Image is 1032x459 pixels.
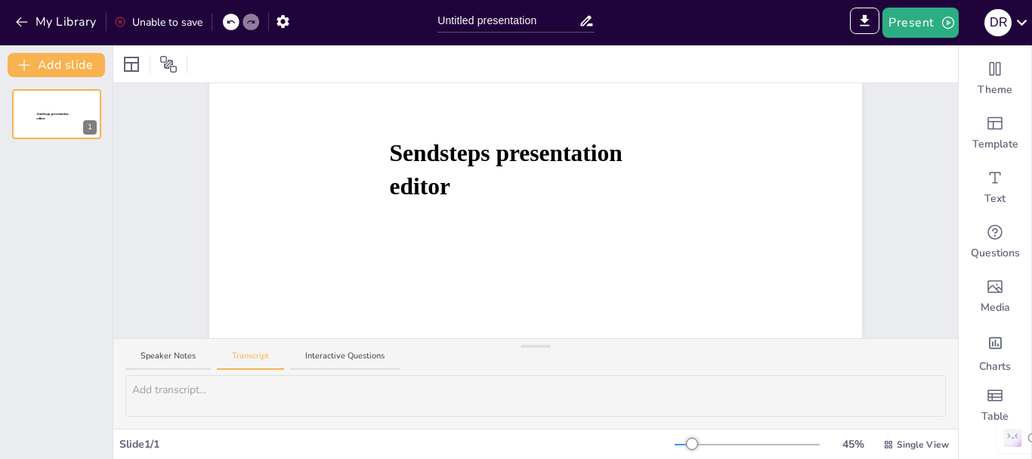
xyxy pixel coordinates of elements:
span: Template [972,137,1018,152]
div: Add charts and graphs [959,324,1031,378]
span: Sendsteps presentation editor [390,140,623,200]
div: Add a table [959,378,1031,433]
button: Interactive Questions [290,350,400,371]
span: Table [981,409,1009,424]
span: Theme [978,82,1012,98]
button: d r [984,8,1012,38]
input: Insert title [437,10,579,32]
div: 45 % [835,436,871,452]
button: Transcript [217,350,284,371]
span: Text [984,191,1006,206]
button: My Library [11,10,103,34]
div: Add ready made slides [959,106,1031,160]
span: Media [981,300,1010,315]
button: Add slide [8,53,105,77]
div: Layout [119,52,144,76]
span: Export to PowerPoint [850,8,879,38]
div: Add images, graphics, shapes or video [959,269,1031,324]
span: Single View [897,438,949,451]
button: Speaker Notes [125,350,211,371]
div: Unable to save [114,14,202,30]
div: 1 [12,89,101,139]
span: Questions [971,246,1020,261]
span: Position [159,55,178,73]
button: Present [882,8,958,38]
div: Get real-time input from your audience [959,215,1031,269]
div: Change the overall theme [959,51,1031,106]
div: Add text boxes [959,160,1031,215]
span: Charts [979,359,1011,374]
span: Sendsteps presentation editor [37,113,69,121]
div: Slide 1 / 1 [119,436,675,452]
div: 1 [83,120,97,135]
div: d r [984,9,1012,36]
